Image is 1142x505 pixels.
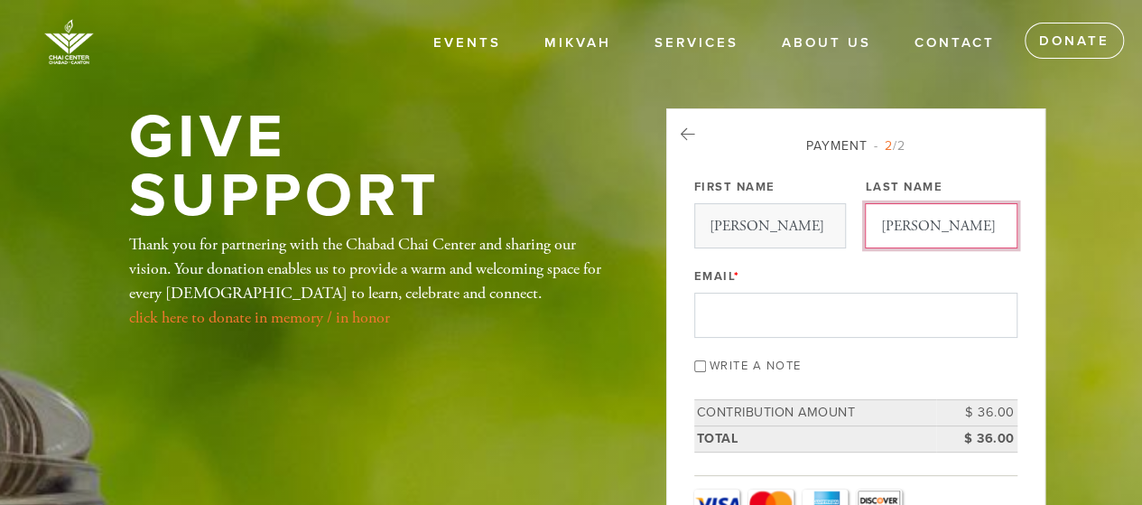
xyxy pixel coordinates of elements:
a: About Us [768,26,885,61]
td: Contribution Amount [694,400,936,426]
a: Mikvah [531,26,625,61]
label: First Name [694,179,775,195]
td: $ 36.00 [936,400,1017,426]
div: Payment [694,136,1017,155]
a: Services [641,26,752,61]
td: $ 36.00 [936,426,1017,452]
label: Last Name [865,179,942,195]
span: /2 [874,138,905,154]
a: click here to donate in memory / in honor [129,307,390,328]
a: Events [420,26,515,61]
a: Donate [1025,23,1124,59]
div: Thank you for partnering with the Chabad Chai Center and sharing our vision. Your donation enable... [129,232,608,330]
label: Email [694,268,740,285]
h1: Give Support [129,108,608,225]
span: This field is required. [734,269,740,284]
span: 2 [885,138,893,154]
td: Total [694,426,936,452]
label: Write a note [710,359,802,373]
img: image%20%281%29.png [27,9,111,74]
a: Contact [901,26,1008,61]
